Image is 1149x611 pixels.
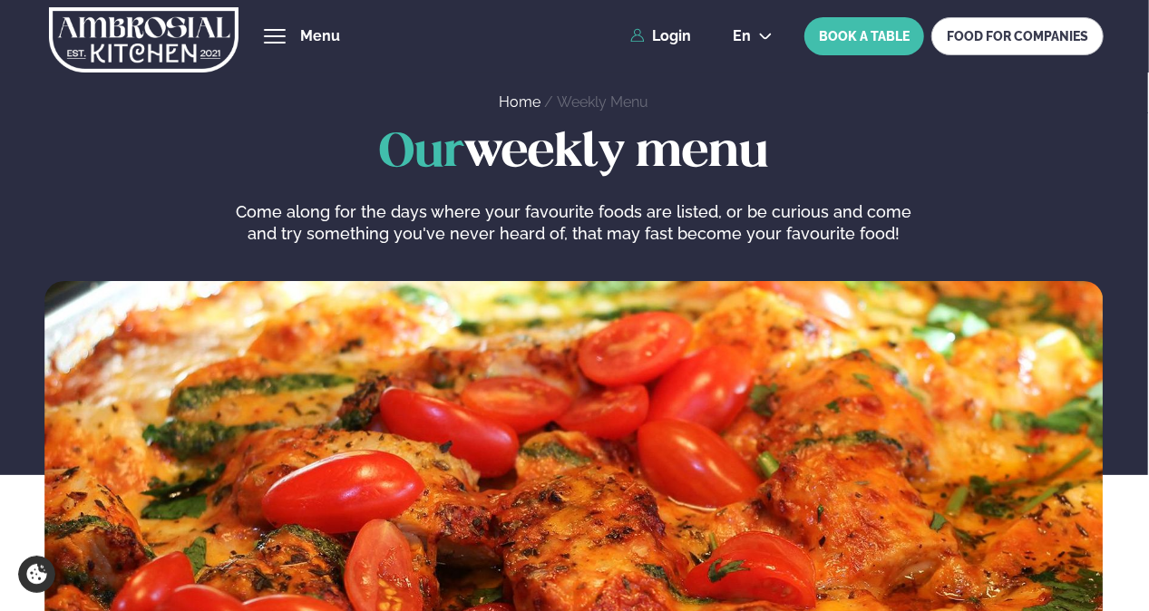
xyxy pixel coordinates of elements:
span: Our [379,131,464,176]
button: BOOK A TABLE [804,17,924,55]
span: en [733,29,751,44]
a: Weekly Menu [557,93,648,111]
a: Home [499,93,540,111]
a: Cookie settings [18,556,55,593]
button: hamburger [264,25,286,47]
h1: weekly menu [44,127,1104,179]
a: Login [630,28,691,44]
span: / [544,93,557,111]
button: en [718,29,787,44]
img: logo [49,3,239,77]
a: FOOD FOR COMPANIES [931,17,1104,55]
p: Come along for the days where your favourite foods are listed, or be curious and come and try som... [231,201,917,245]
